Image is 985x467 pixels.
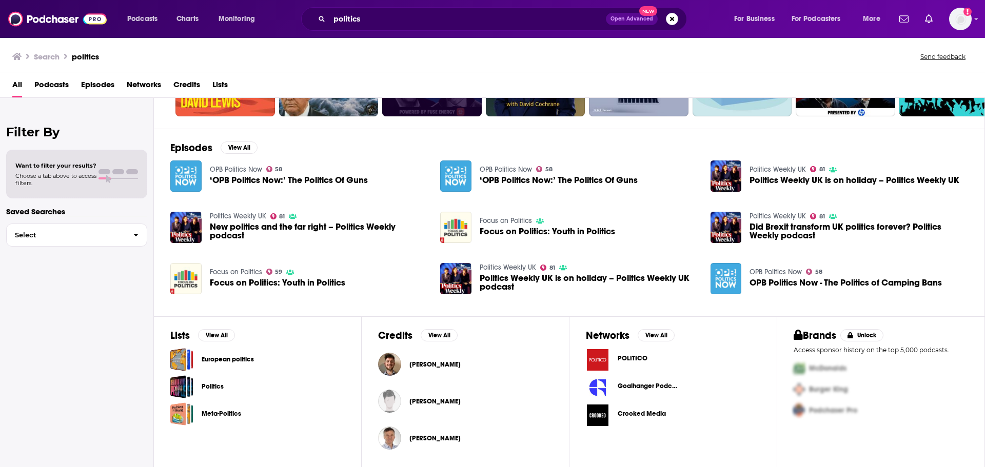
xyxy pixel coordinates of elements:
button: open menu [856,11,893,27]
img: Third Pro Logo [790,400,809,421]
h3: politics [72,52,99,62]
a: Episodes [81,76,114,97]
a: Did Brexit transform UK politics forever? Politics Weekly podcast [750,222,968,240]
img: Did Brexit transform UK politics forever? Politics Weekly podcast [711,212,742,243]
a: Charts [170,11,205,27]
a: European politics [202,354,254,365]
a: 58 [806,269,822,275]
a: OPB Politics Now [210,165,262,174]
span: Focus on Politics: Youth in Politics [480,227,615,236]
svg: Add a profile image [963,8,972,16]
button: Patrick EnglishPatrick English [378,348,553,381]
span: Open Advanced [610,16,653,22]
a: Focus on Politics [480,216,532,225]
a: Credits [173,76,200,97]
a: 81 [540,265,555,271]
span: 81 [549,266,555,270]
button: Select [6,224,147,247]
span: 58 [275,167,282,172]
a: Adam Lusted [378,390,401,413]
span: Choose a tab above to access filters. [15,172,96,187]
a: Show notifications dropdown [895,10,913,28]
a: Focus on Politics [210,268,262,276]
span: More [863,12,880,26]
span: For Business [734,12,775,26]
img: OPB Politics Now - The Politics of Camping Bans [711,263,742,294]
a: Politics Weekly UK is on holiday – Politics Weekly UK podcast [440,263,471,294]
a: Politics Weekly UK [750,165,806,174]
span: [PERSON_NAME] [409,397,461,405]
a: Crooked Media logoCrooked Media [586,403,760,427]
button: View All [221,141,258,154]
img: Focus on Politics: Youth in Politics [170,263,202,294]
a: 58 [266,166,283,172]
h2: Filter By [6,125,147,139]
a: ListsView All [170,329,235,342]
a: CreditsView All [378,329,458,342]
button: POLITICO logoPOLITICO [586,348,760,372]
button: Unlock [840,329,884,341]
a: 81 [270,213,285,219]
img: New politics and the far right – Politics Weekly podcast [170,212,202,243]
span: [PERSON_NAME] [409,434,461,442]
span: Lists [212,76,228,97]
button: View All [638,329,675,341]
a: 58 [536,166,553,172]
img: Goalhanger Podcasts logo [586,376,609,399]
a: Politics Weekly UK is on holiday – Politics Weekly UK podcast [480,274,698,291]
span: Politics [170,375,193,398]
a: ‘OPB Politics Now:’ The Politics Of Guns [210,176,368,185]
a: NetworksView All [586,329,675,342]
span: Monitoring [219,12,255,26]
span: POLITICO [618,354,647,362]
span: OPB Politics Now - The Politics of Camping Bans [750,278,942,287]
a: Podcasts [34,76,69,97]
span: McDonalds [809,364,846,373]
button: View All [421,329,458,341]
a: OPB Politics Now [750,268,802,276]
span: Goalhanger Podcasts [618,382,684,390]
a: Politics [202,381,224,392]
button: View All [198,329,235,341]
a: European politics [170,348,193,371]
img: Politics Weekly UK is on holiday – Politics Weekly UK [711,160,742,192]
button: Show profile menu [949,8,972,30]
h2: Brands [794,329,836,342]
div: Search podcasts, credits, & more... [311,7,697,31]
a: Politics Weekly UK [210,212,266,220]
a: Politics Weekly UK is on holiday – Politics Weekly UK [750,176,959,185]
a: Politics Weekly UK [750,212,806,220]
img: User Profile [949,8,972,30]
h2: Episodes [170,141,212,154]
span: 58 [815,270,822,274]
span: All [12,76,22,97]
span: Burger King [809,385,848,394]
button: open menu [120,11,171,27]
a: Meta-Politics [170,402,193,425]
span: Logged in as katlynnnicolls [949,8,972,30]
a: Meta-Politics [202,408,241,419]
img: POLITICO logo [586,348,609,372]
a: EpisodesView All [170,141,258,154]
a: ‘OPB Politics Now:’ The Politics Of Guns [440,160,471,192]
span: Focus on Politics: Youth in Politics [210,278,345,287]
a: Focus on Politics: Youth in Politics [440,212,471,243]
button: Send feedback [917,52,969,61]
a: John Manley [409,434,461,442]
img: First Pro Logo [790,358,809,379]
button: open menu [211,11,268,27]
span: ‘OPB Politics Now:’ The Politics Of Guns [480,176,638,185]
img: Second Pro Logo [790,379,809,400]
span: New [639,6,658,16]
span: Crooked Media [618,410,666,418]
a: John Manley [378,427,401,450]
h2: Credits [378,329,412,342]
